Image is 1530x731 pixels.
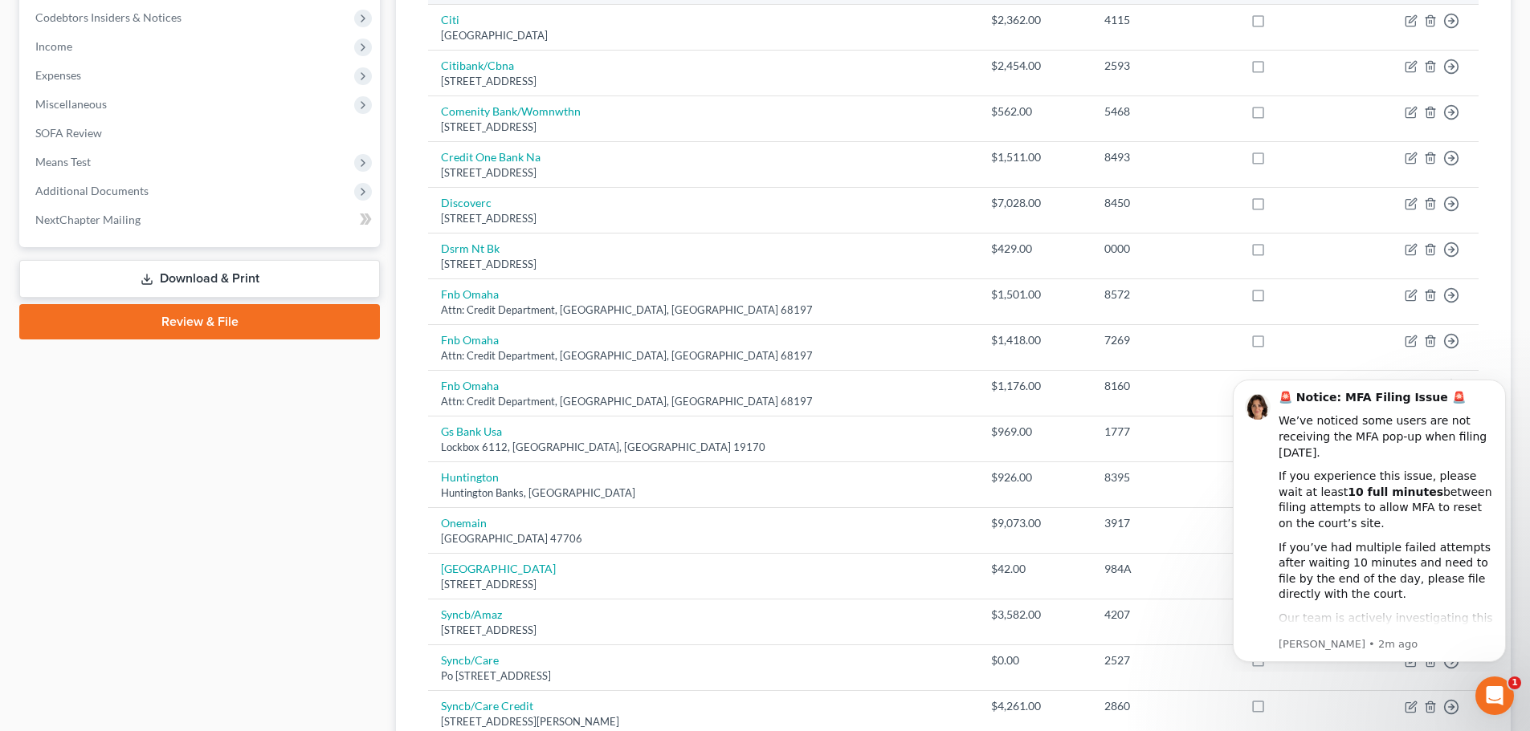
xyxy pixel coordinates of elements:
div: [STREET_ADDRESS] [441,257,965,272]
div: $42.00 [991,561,1079,577]
div: 8395 [1104,469,1225,485]
div: 984A [1104,561,1225,577]
div: [STREET_ADDRESS] [441,165,965,181]
div: Lockbox 6112, [GEOGRAPHIC_DATA], [GEOGRAPHIC_DATA] 19170 [441,440,965,455]
div: 1777 [1104,424,1225,440]
div: [GEOGRAPHIC_DATA] [441,28,965,43]
span: Additional Documents [35,184,149,197]
div: 8572 [1104,286,1225,303]
div: [STREET_ADDRESS] [441,74,965,89]
a: Fnb Omaha [441,379,499,392]
a: Discoverc [441,196,492,209]
a: Review & File [19,304,380,339]
a: NextChapter Mailing [22,205,380,234]
a: Dsrm Nt Bk [441,242,500,255]
div: [STREET_ADDRESS] [441,577,965,592]
div: [STREET_ADDRESS] [441,623,965,638]
span: SOFA Review [35,126,102,140]
span: Means Test [35,155,91,169]
div: Po [STREET_ADDRESS] [441,668,965,684]
div: 8160 [1104,378,1225,394]
a: Comenity Bank/Womnwthn [441,104,581,118]
span: Miscellaneous [35,97,107,111]
a: Huntington [441,470,499,484]
a: Syncb/Care [441,653,499,667]
div: Attn: Credit Department, [GEOGRAPHIC_DATA], [GEOGRAPHIC_DATA] 68197 [441,303,965,318]
div: [STREET_ADDRESS] [441,120,965,135]
div: Attn: Credit Department, [GEOGRAPHIC_DATA], [GEOGRAPHIC_DATA] 68197 [441,348,965,363]
span: Income [35,39,72,53]
span: Expenses [35,68,81,82]
a: Syncb/Care Credit [441,699,533,713]
div: 8493 [1104,149,1225,165]
a: Citibank/Cbna [441,59,514,72]
div: $3,582.00 [991,607,1079,623]
div: $429.00 [991,241,1079,257]
div: $7,028.00 [991,195,1079,211]
div: $562.00 [991,104,1079,120]
div: 0000 [1104,241,1225,257]
span: Codebtors Insiders & Notices [35,10,182,24]
a: Download & Print [19,260,380,298]
div: 2593 [1104,58,1225,74]
div: $1,418.00 [991,332,1079,348]
a: SOFA Review [22,119,380,148]
div: [STREET_ADDRESS][PERSON_NAME] [441,714,965,729]
div: $9,073.00 [991,515,1079,531]
a: Fnb Omaha [441,287,499,301]
div: [GEOGRAPHIC_DATA] 47706 [441,531,965,546]
div: $1,176.00 [991,378,1079,394]
a: Gs Bank Usa [441,424,502,438]
div: 8450 [1104,195,1225,211]
div: 7269 [1104,332,1225,348]
div: 4207 [1104,607,1225,623]
a: Syncb/Amaz [441,607,502,621]
span: 1 [1508,676,1521,689]
a: Credit One Bank Na [441,150,541,164]
span: NextChapter Mailing [35,213,141,226]
div: 3917 [1104,515,1225,531]
div: 2527 [1104,652,1225,668]
div: $4,261.00 [991,698,1079,714]
div: $2,362.00 [991,12,1079,28]
div: $2,454.00 [991,58,1079,74]
div: $926.00 [991,469,1079,485]
div: $1,501.00 [991,286,1079,303]
div: Huntington Banks, [GEOGRAPHIC_DATA] [441,485,965,501]
a: [GEOGRAPHIC_DATA] [441,562,556,575]
div: Attn: Credit Department, [GEOGRAPHIC_DATA], [GEOGRAPHIC_DATA] 68197 [441,394,965,409]
div: 2860 [1104,698,1225,714]
div: $969.00 [991,424,1079,440]
iframe: Intercom notifications message [1209,365,1530,672]
iframe: Intercom live chat [1475,676,1514,715]
div: 5468 [1104,104,1225,120]
div: [STREET_ADDRESS] [441,211,965,226]
div: $0.00 [991,652,1079,668]
a: Onemain [441,516,487,530]
a: Fnb Omaha [441,333,499,347]
div: $1,511.00 [991,149,1079,165]
div: 4115 [1104,12,1225,28]
a: Citi [441,13,459,26]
